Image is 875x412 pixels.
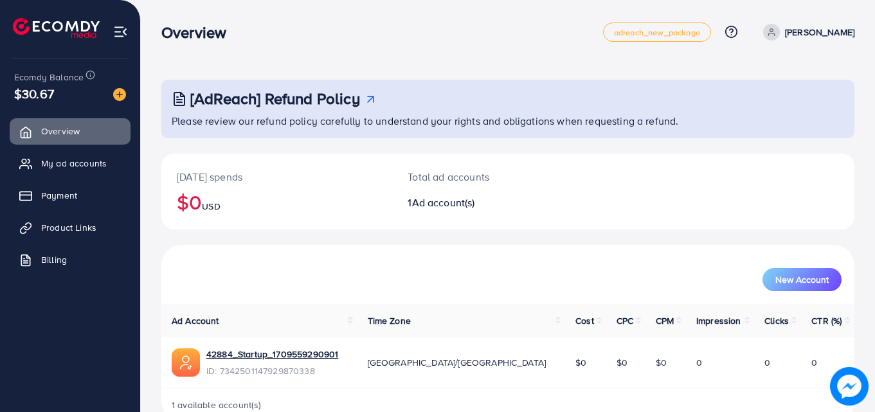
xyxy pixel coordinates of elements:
[202,200,220,213] span: USD
[190,89,360,108] h3: [AdReach] Refund Policy
[830,367,869,406] img: image
[206,348,338,361] a: 42884_Startup_1709559290901
[10,150,131,176] a: My ad accounts
[41,189,77,202] span: Payment
[177,190,377,214] h2: $0
[696,356,702,369] span: 0
[14,71,84,84] span: Ecomdy Balance
[172,314,219,327] span: Ad Account
[113,24,128,39] img: menu
[575,356,586,369] span: $0
[412,195,475,210] span: Ad account(s)
[617,314,633,327] span: CPC
[811,314,842,327] span: CTR (%)
[764,356,770,369] span: 0
[41,221,96,234] span: Product Links
[113,88,126,101] img: image
[614,28,700,37] span: adreach_new_package
[656,314,674,327] span: CPM
[172,399,262,411] span: 1 available account(s)
[14,84,54,103] span: $30.67
[10,215,131,240] a: Product Links
[368,356,546,369] span: [GEOGRAPHIC_DATA]/[GEOGRAPHIC_DATA]
[575,314,594,327] span: Cost
[13,18,100,38] img: logo
[764,314,789,327] span: Clicks
[206,364,338,377] span: ID: 7342501147929870338
[758,24,854,40] a: [PERSON_NAME]
[172,113,847,129] p: Please review our refund policy carefully to understand your rights and obligations when requesti...
[408,169,550,184] p: Total ad accounts
[41,253,67,266] span: Billing
[617,356,627,369] span: $0
[603,22,711,42] a: adreach_new_package
[10,183,131,208] a: Payment
[408,197,550,209] h2: 1
[811,356,817,369] span: 0
[10,247,131,273] a: Billing
[177,169,377,184] p: [DATE] spends
[368,314,411,327] span: Time Zone
[696,314,741,327] span: Impression
[762,268,842,291] button: New Account
[41,125,80,138] span: Overview
[172,348,200,377] img: ic-ads-acc.e4c84228.svg
[10,118,131,144] a: Overview
[656,356,667,369] span: $0
[161,23,237,42] h3: Overview
[785,24,854,40] p: [PERSON_NAME]
[41,157,107,170] span: My ad accounts
[775,275,829,284] span: New Account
